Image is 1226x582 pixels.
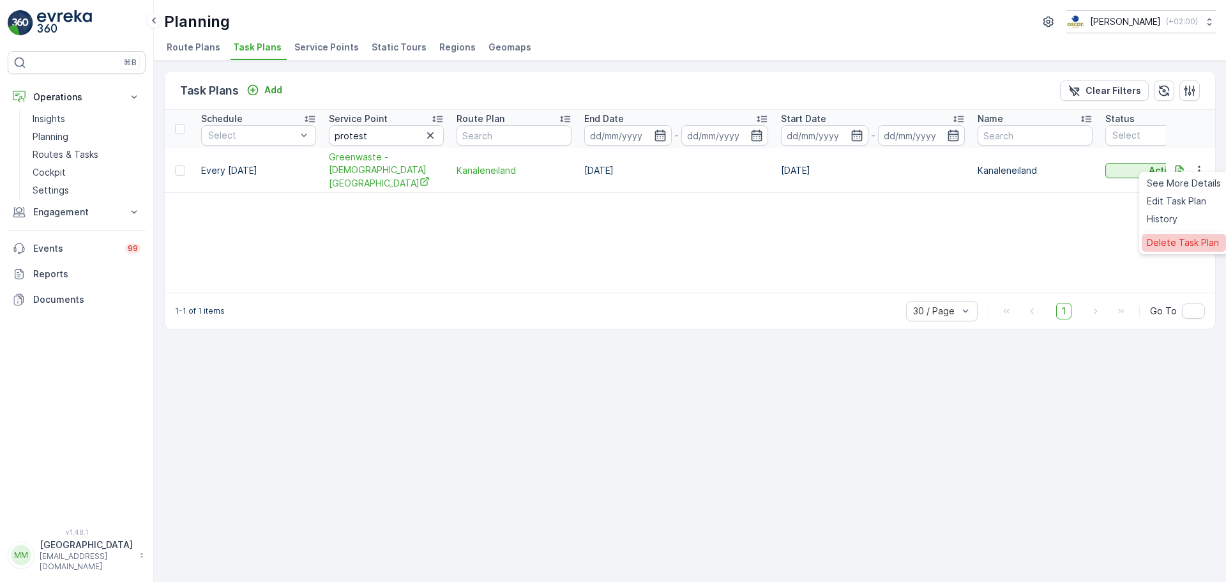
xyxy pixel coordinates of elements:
[978,125,1093,146] input: Search
[241,82,287,98] button: Add
[584,112,624,125] p: End Date
[33,242,117,255] p: Events
[167,41,220,54] span: Route Plans
[457,112,504,125] p: Route Plan
[37,10,92,36] img: logo_light-DOdMpM7g.png
[329,151,444,190] a: Greenwaste - Protestantse Kerk Nederland
[33,166,66,179] p: Cockpit
[175,306,225,316] p: 1-1 of 1 items
[584,125,672,146] input: dd/mm/yyyy
[264,84,282,96] p: Add
[175,165,185,176] div: Toggle Row Selected
[1147,177,1221,190] span: See More Details
[781,125,868,146] input: dd/mm/yyyy
[33,130,68,143] p: Planning
[33,91,120,103] p: Operations
[978,112,1003,125] p: Name
[1147,195,1206,208] span: Edit Task Plan
[11,545,31,565] div: MM
[372,41,427,54] span: Static Tours
[1142,192,1226,210] a: Edit Task Plan
[1147,213,1177,226] span: History
[1142,174,1226,192] a: See More Details
[8,199,146,225] button: Engagement
[457,164,571,177] a: Kanaleneiland
[27,110,146,128] a: Insights
[674,128,679,143] p: -
[781,112,826,125] p: Start Date
[33,112,65,125] p: Insights
[33,184,69,197] p: Settings
[439,41,476,54] span: Regions
[201,112,243,125] p: Schedule
[878,125,965,146] input: dd/mm/yyyy
[488,41,531,54] span: Geomaps
[578,148,775,193] td: [DATE]
[1105,112,1135,125] p: Status
[329,151,444,190] span: Greenwaste - [DEMOGRAPHIC_DATA] [GEOGRAPHIC_DATA]
[33,293,140,306] p: Documents
[208,129,296,142] p: Select
[8,84,146,110] button: Operations
[40,539,133,551] p: [GEOGRAPHIC_DATA]
[33,268,140,280] p: Reports
[775,148,971,193] td: [DATE]
[294,41,359,54] span: Service Points
[27,181,146,199] a: Settings
[8,261,146,287] a: Reports
[8,10,33,36] img: logo
[8,539,146,572] button: MM[GEOGRAPHIC_DATA][EMAIL_ADDRESS][DOMAIN_NAME]
[1056,303,1071,319] span: 1
[233,41,282,54] span: Task Plans
[1105,163,1220,178] button: Active
[27,128,146,146] a: Planning
[1066,10,1216,33] button: [PERSON_NAME](+02:00)
[1066,15,1085,29] img: basis-logo_rgb2x.png
[971,148,1099,193] td: Kanaleneiland
[1147,236,1219,249] span: Delete Task Plan
[8,287,146,312] a: Documents
[8,236,146,261] a: Events99
[1090,15,1161,28] p: [PERSON_NAME]
[195,148,322,193] td: Every [DATE]
[33,206,120,218] p: Engagement
[33,148,98,161] p: Routes & Tasks
[1149,164,1177,177] p: Active
[180,82,239,100] p: Task Plans
[1150,305,1177,318] span: Go To
[871,128,875,143] p: -
[8,528,146,536] span: v 1.48.1
[1112,129,1200,142] p: Select
[457,125,571,146] input: Search
[128,243,138,254] p: 99
[27,146,146,164] a: Routes & Tasks
[1060,80,1149,101] button: Clear Filters
[329,112,388,125] p: Service Point
[1086,84,1141,97] p: Clear Filters
[27,164,146,181] a: Cockpit
[681,125,769,146] input: dd/mm/yyyy
[329,125,444,146] input: Search
[164,11,230,32] p: Planning
[124,57,137,68] p: ⌘B
[1166,17,1198,27] p: ( +02:00 )
[40,551,133,572] p: [EMAIL_ADDRESS][DOMAIN_NAME]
